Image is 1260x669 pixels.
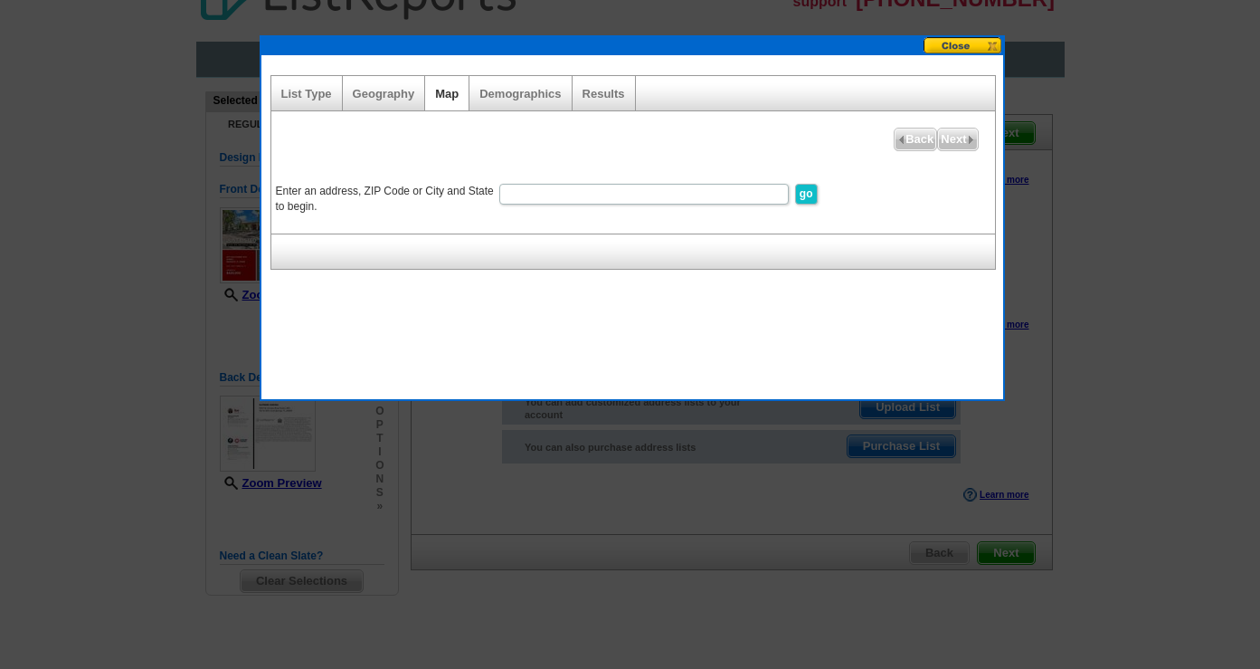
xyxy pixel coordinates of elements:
[894,128,937,151] a: Back
[276,184,497,215] label: Enter an address, ZIP Code or City and State to begin.
[583,87,625,100] a: Results
[967,136,975,144] img: button-next-arrow-gray.png
[937,128,978,151] a: Next
[435,87,459,100] a: Map
[897,136,905,144] img: button-prev-arrow-gray.png
[898,248,1260,669] iframe: LiveChat chat widget
[795,184,818,205] input: go
[938,129,977,150] span: Next
[479,87,561,100] a: Demographics
[353,87,415,100] a: Geography
[895,129,936,150] span: Back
